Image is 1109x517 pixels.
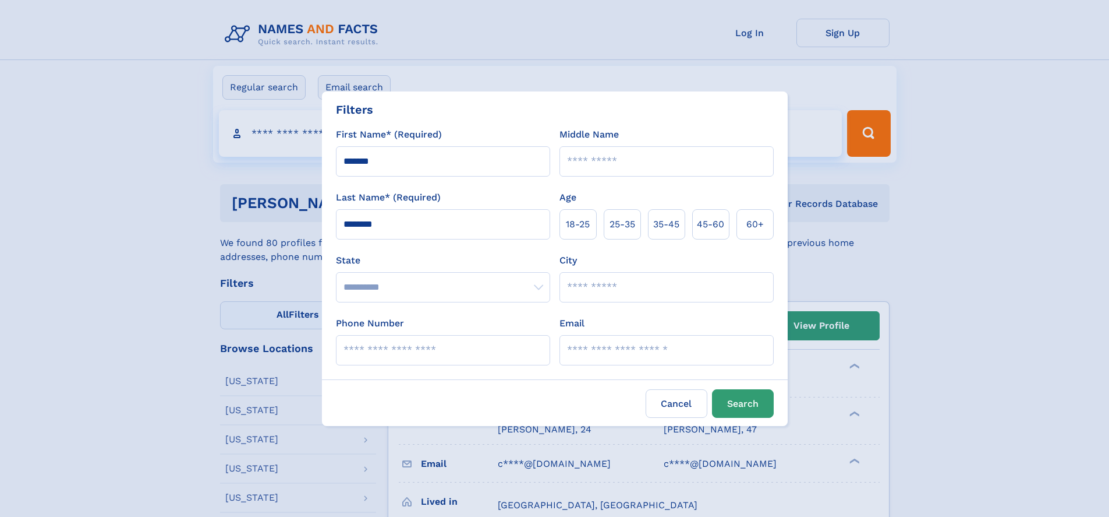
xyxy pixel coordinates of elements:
[336,316,404,330] label: Phone Number
[336,101,373,118] div: Filters
[610,217,635,231] span: 25‑35
[712,389,774,418] button: Search
[559,128,619,142] label: Middle Name
[559,191,576,205] label: Age
[646,389,707,418] label: Cancel
[336,254,550,268] label: State
[566,217,590,231] span: 18‑25
[336,191,441,205] label: Last Name* (Required)
[746,217,764,231] span: 60+
[697,217,724,231] span: 45‑60
[559,254,577,268] label: City
[653,217,679,231] span: 35‑45
[336,128,442,142] label: First Name* (Required)
[559,316,584,330] label: Email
